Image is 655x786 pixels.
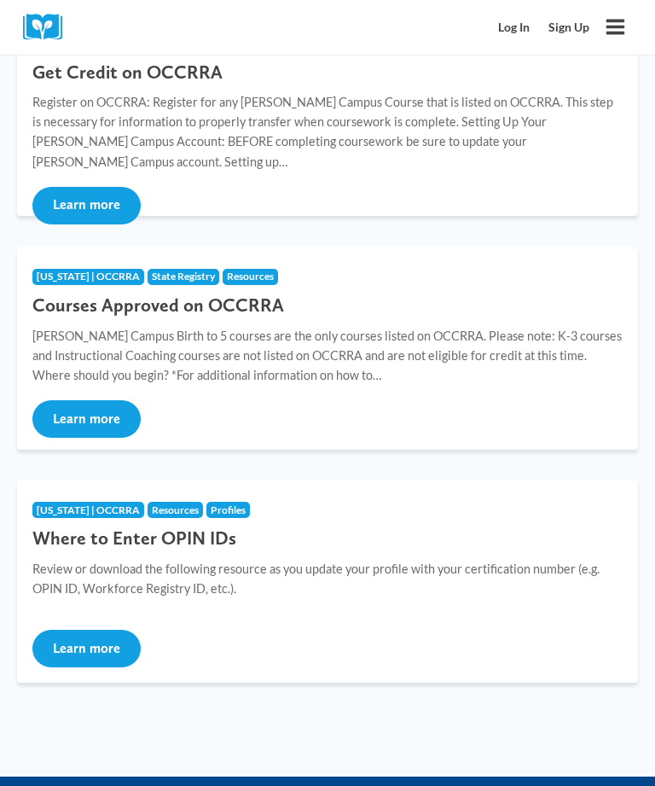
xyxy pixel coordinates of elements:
span: Profiles [211,504,246,516]
nav: Secondary Mobile Navigation [490,12,599,44]
a: Sign Up [539,12,599,44]
img: Cox Campus [23,14,74,40]
h3: Courses Approved on OCCRRA [32,294,623,317]
span: Resources [227,270,274,282]
p: [PERSON_NAME] Campus Birth to 5 courses are the only courses listed on OCCRRA. Please note: K-3 c... [32,326,623,385]
span: Resources [152,504,199,516]
h3: Where to Enter OPIN IDs [32,527,623,550]
a: [US_STATE] | OCCRRAState RegistryResources Courses Approved on OCCRRA [PERSON_NAME] Campus Birth ... [17,247,638,449]
span: [US_STATE] | OCCRRA [37,270,140,282]
a: [US_STATE] | OCCRRAResourcesProfiles Where to Enter OPIN IDs Review or download the following res... [17,480,638,683]
span: State Registry [152,270,215,282]
button: Open menu [599,10,632,44]
span: [US_STATE] | OCCRRA [37,504,140,516]
p: Register on OCCRRA: Register for any [PERSON_NAME] Campus Course that is listed on OCCRRA. This s... [32,92,623,171]
a: Log In [490,12,540,44]
a: [US_STATE] | OCCRRAState Registry Get Credit on OCCRRA Register on OCCRRA: Register for any [PERS... [17,14,638,216]
button: Learn more [32,187,141,224]
p: Review or download the following resource as you update your profile with your certification numb... [32,559,623,598]
button: Learn more [32,630,141,667]
button: Learn more [32,400,141,438]
h3: Get Credit on OCCRRA [32,61,623,84]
